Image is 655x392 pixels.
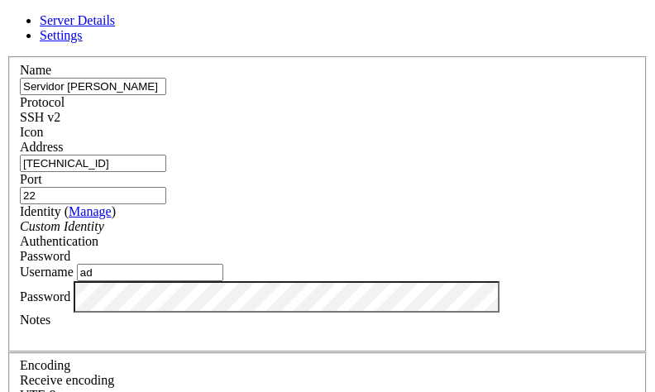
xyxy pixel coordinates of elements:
label: Notes [20,313,50,327]
label: Username [20,265,74,279]
label: Name [20,63,51,77]
div: Custom Identity [20,219,635,234]
input: Server Name [20,78,166,95]
label: Protocol [20,95,65,109]
label: Encoding [20,358,70,372]
label: Icon [20,125,43,139]
label: Authentication [20,234,98,248]
div: Password [20,249,635,264]
a: Settings [40,28,83,42]
div: SSH v2 [20,110,635,125]
a: Manage [69,204,112,218]
label: Set the expected encoding for data received from the host. If the encodings do not match, visual ... [20,373,114,387]
label: Port [20,172,42,186]
span: ( ) [65,204,116,218]
a: Server Details [40,13,115,27]
label: Address [20,140,63,154]
input: Port Number [20,187,166,204]
label: Password [20,289,70,303]
label: Identity [20,204,116,218]
span: Password [20,249,70,263]
span: SSH v2 [20,110,60,124]
input: Host Name or IP [20,155,166,172]
i: Custom Identity [20,219,104,233]
input: Login Username [77,264,223,281]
